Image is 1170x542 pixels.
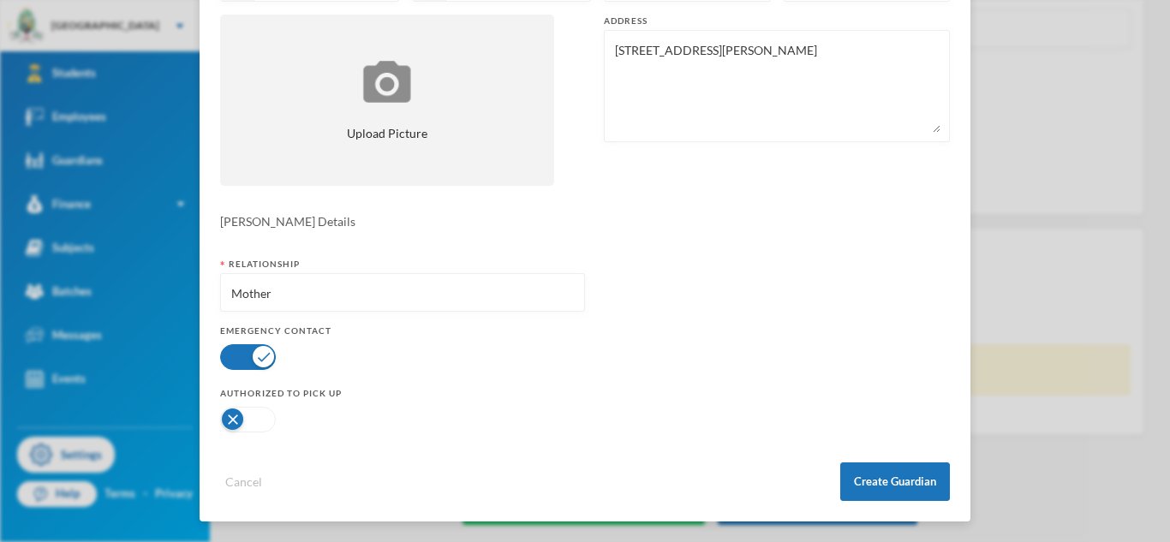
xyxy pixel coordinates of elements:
[220,212,950,230] div: [PERSON_NAME] Details
[604,15,950,27] div: Address
[220,258,585,271] div: Relationship
[220,325,585,337] div: Emergency Contact
[613,39,940,133] textarea: [STREET_ADDRESS][PERSON_NAME]
[359,58,415,105] img: upload
[230,274,576,313] input: eg: Mother, Father, Uncle, Aunt
[220,387,585,400] div: Authorized to pick up
[220,472,267,491] button: Cancel
[347,124,427,142] span: Upload Picture
[840,462,950,501] button: Create Guardian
